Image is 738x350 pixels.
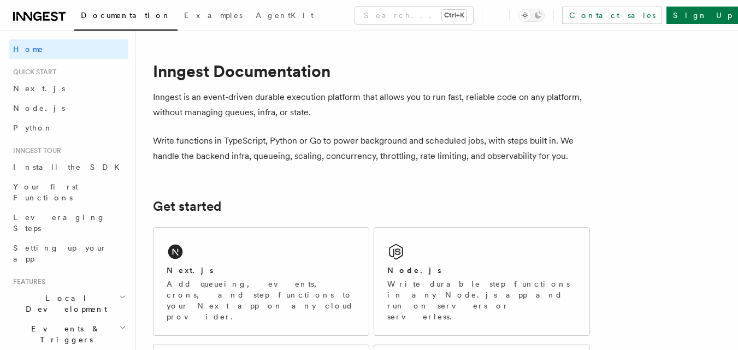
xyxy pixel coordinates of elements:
[153,61,590,81] h1: Inngest Documentation
[9,79,128,98] a: Next.js
[9,68,56,76] span: Quick start
[9,98,128,118] a: Node.js
[355,7,473,24] button: Search...Ctrl+K
[562,7,662,24] a: Contact sales
[13,104,65,112] span: Node.js
[387,265,441,276] h2: Node.js
[9,319,128,349] button: Events & Triggers
[74,3,178,31] a: Documentation
[9,118,128,138] a: Python
[153,227,369,336] a: Next.jsAdd queueing, events, crons, and step functions to your Next app on any cloud provider.
[9,288,128,319] button: Local Development
[13,123,53,132] span: Python
[9,177,128,207] a: Your first Functions
[9,323,119,345] span: Events & Triggers
[167,265,214,276] h2: Next.js
[13,213,105,233] span: Leveraging Steps
[13,163,126,171] span: Install the SDK
[81,11,171,20] span: Documentation
[153,133,590,164] p: Write functions in TypeScript, Python or Go to power background and scheduled jobs, with steps bu...
[13,44,44,55] span: Home
[9,146,61,155] span: Inngest tour
[442,10,467,21] kbd: Ctrl+K
[13,84,65,93] span: Next.js
[9,277,45,286] span: Features
[184,11,243,20] span: Examples
[13,244,107,263] span: Setting up your app
[249,3,320,29] a: AgentKit
[167,278,356,322] p: Add queueing, events, crons, and step functions to your Next app on any cloud provider.
[256,11,314,20] span: AgentKit
[178,3,249,29] a: Examples
[9,293,119,315] span: Local Development
[9,157,128,177] a: Install the SDK
[374,227,590,336] a: Node.jsWrite durable step functions in any Node.js app and run on servers or serverless.
[9,39,128,59] a: Home
[387,278,576,322] p: Write durable step functions in any Node.js app and run on servers or serverless.
[9,238,128,269] a: Setting up your app
[153,199,221,214] a: Get started
[13,182,78,202] span: Your first Functions
[9,207,128,238] a: Leveraging Steps
[518,9,545,22] button: Toggle dark mode
[153,90,590,120] p: Inngest is an event-driven durable execution platform that allows you to run fast, reliable code ...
